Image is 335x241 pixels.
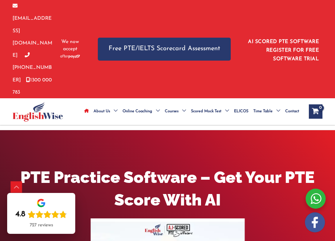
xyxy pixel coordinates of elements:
[221,99,229,124] span: Menu Toggle
[13,77,52,95] a: 1300 000 783
[13,53,52,83] a: [PHONE_NUMBER]
[273,99,280,124] span: Menu Toggle
[94,99,110,124] span: About Us
[188,99,231,124] a: Scored Mock TestMenu Toggle
[191,99,221,124] span: Scored Mock Test
[15,209,25,219] div: 4.8
[234,99,248,124] span: ELICOS
[13,102,63,122] img: cropped-ew-logo
[8,166,326,211] h1: PTE Practice Software – Get Your PTE Score With AI
[253,99,273,124] span: Time Table
[162,99,188,124] a: CoursesMenu Toggle
[120,99,162,124] a: Online CoachingMenu Toggle
[110,99,118,124] span: Menu Toggle
[309,104,322,119] a: View Shopping Cart, empty
[231,99,251,124] a: ELICOS
[13,4,52,58] a: [EMAIL_ADDRESS][DOMAIN_NAME]
[98,38,231,60] a: Free PTE/IELTS Scorecard Assessment
[248,39,319,62] a: AI SCORED PTE SOFTWARE REGISTER FOR FREE SOFTWARE TRIAL
[60,55,80,58] img: Afterpay-Logo
[123,99,152,124] span: Online Coaching
[305,212,325,232] img: white-facebook.png
[283,99,302,124] a: Contact
[165,99,178,124] span: Courses
[251,99,283,124] a: Time TableMenu Toggle
[30,222,53,228] div: 727 reviews
[152,99,160,124] span: Menu Toggle
[91,99,120,124] a: About UsMenu Toggle
[285,99,299,124] span: Contact
[82,99,302,124] nav: Site Navigation: Main Menu
[15,209,67,219] div: Rating: 4.8 out of 5
[60,38,80,53] span: We now accept
[178,99,186,124] span: Menu Toggle
[245,33,322,65] aside: Header Widget 1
